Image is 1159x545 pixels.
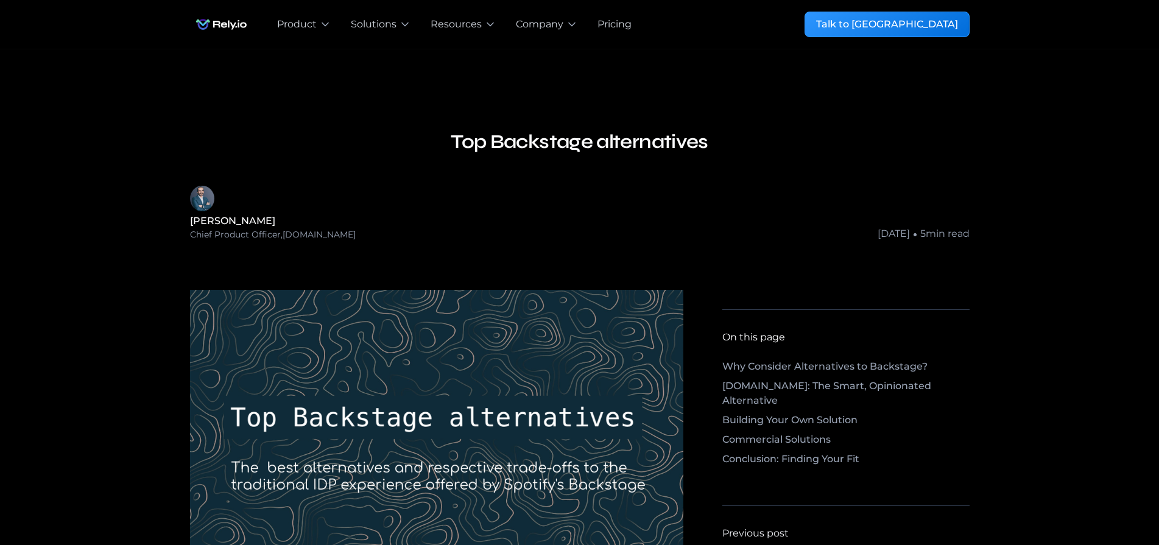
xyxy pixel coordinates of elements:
[277,17,317,32] div: Product
[190,12,253,37] a: home
[920,227,926,241] div: 5
[451,127,708,156] h3: Top Backstage alternatives
[190,228,281,241] div: Chief Product Officer
[816,17,958,32] div: Talk to [GEOGRAPHIC_DATA]
[283,228,356,241] div: [DOMAIN_NAME]
[351,17,396,32] div: Solutions
[878,227,910,241] div: [DATE]
[722,359,969,379] a: Why Consider Alternatives to Backstage?
[190,186,214,211] img: Samir Brizini
[722,526,789,541] div: Previous post
[722,452,969,471] a: Conclusion: Finding Your Fit
[597,17,632,32] a: Pricing
[516,17,563,32] div: Company
[431,17,482,32] div: Resources
[722,432,969,452] a: Commercial Solutions
[722,330,785,345] div: On this page
[190,12,253,37] img: Rely.io logo
[190,214,356,228] div: [PERSON_NAME]
[805,12,970,37] a: Talk to [GEOGRAPHIC_DATA]
[926,227,970,241] div: min read
[722,413,969,432] a: Building Your Own Solution
[722,379,969,413] a: [DOMAIN_NAME]: The Smart, Opinionated Alternative
[281,228,283,241] div: ,
[912,227,918,241] div: •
